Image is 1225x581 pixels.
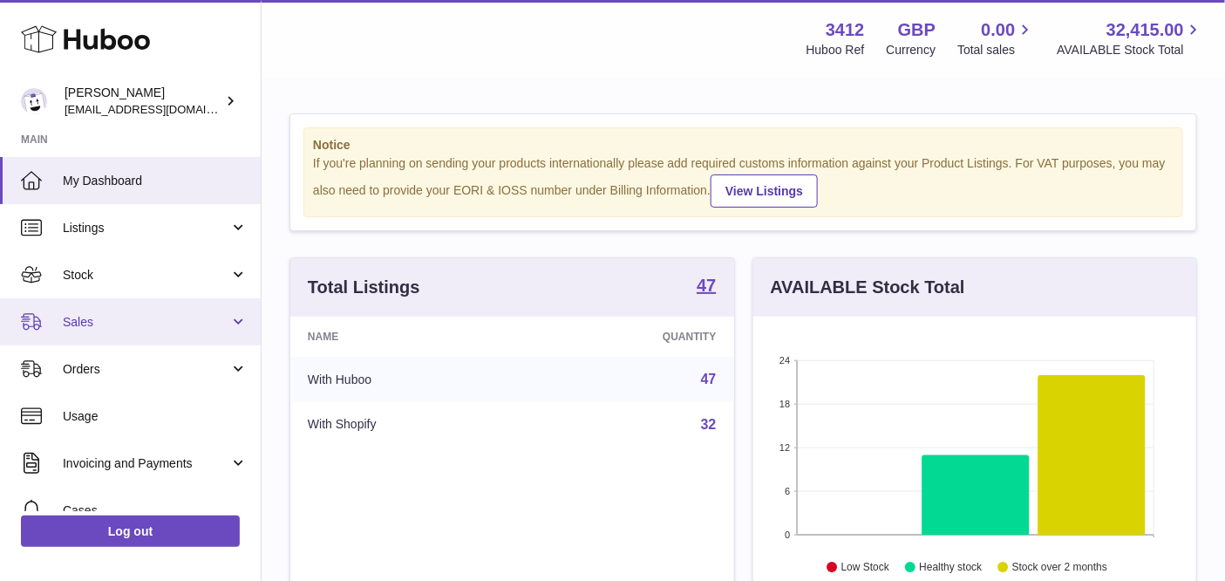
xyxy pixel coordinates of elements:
text: 12 [779,442,790,453]
text: Low Stock [840,561,889,573]
span: Total sales [957,42,1035,58]
text: 18 [779,399,790,409]
th: Quantity [529,317,733,357]
strong: 47 [697,277,716,294]
a: View Listings [711,174,818,208]
div: Huboo Ref [806,42,865,58]
div: Currency [887,42,936,58]
span: Listings [63,220,229,236]
a: 47 [701,372,717,386]
div: [PERSON_NAME] [65,85,221,118]
th: Name [290,317,529,357]
span: AVAILABLE Stock Total [1057,42,1204,58]
span: Usage [63,408,248,425]
span: [EMAIL_ADDRESS][DOMAIN_NAME] [65,102,256,116]
td: With Shopify [290,402,529,448]
text: 24 [779,355,790,366]
span: Sales [63,314,229,331]
h3: AVAILABLE Stock Total [771,276,965,299]
span: 32,415.00 [1106,18,1184,42]
a: 32 [701,417,717,432]
strong: 3412 [826,18,865,42]
img: info@beeble.buzz [21,88,47,114]
span: Cases [63,502,248,519]
strong: GBP [898,18,936,42]
text: Stock over 2 months [1012,561,1107,573]
a: Log out [21,516,240,547]
text: Healthy stock [919,561,983,573]
text: 6 [785,486,790,496]
span: Stock [63,267,229,284]
a: 0.00 Total sales [957,18,1035,58]
h3: Total Listings [308,276,420,299]
strong: Notice [313,137,1174,154]
text: 0 [785,530,790,540]
td: With Huboo [290,357,529,402]
a: 32,415.00 AVAILABLE Stock Total [1057,18,1204,58]
span: Invoicing and Payments [63,455,229,472]
div: If you're planning on sending your products internationally please add required customs informati... [313,155,1174,208]
a: 47 [697,277,716,297]
span: My Dashboard [63,173,248,189]
span: 0.00 [982,18,1016,42]
span: Orders [63,361,229,378]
